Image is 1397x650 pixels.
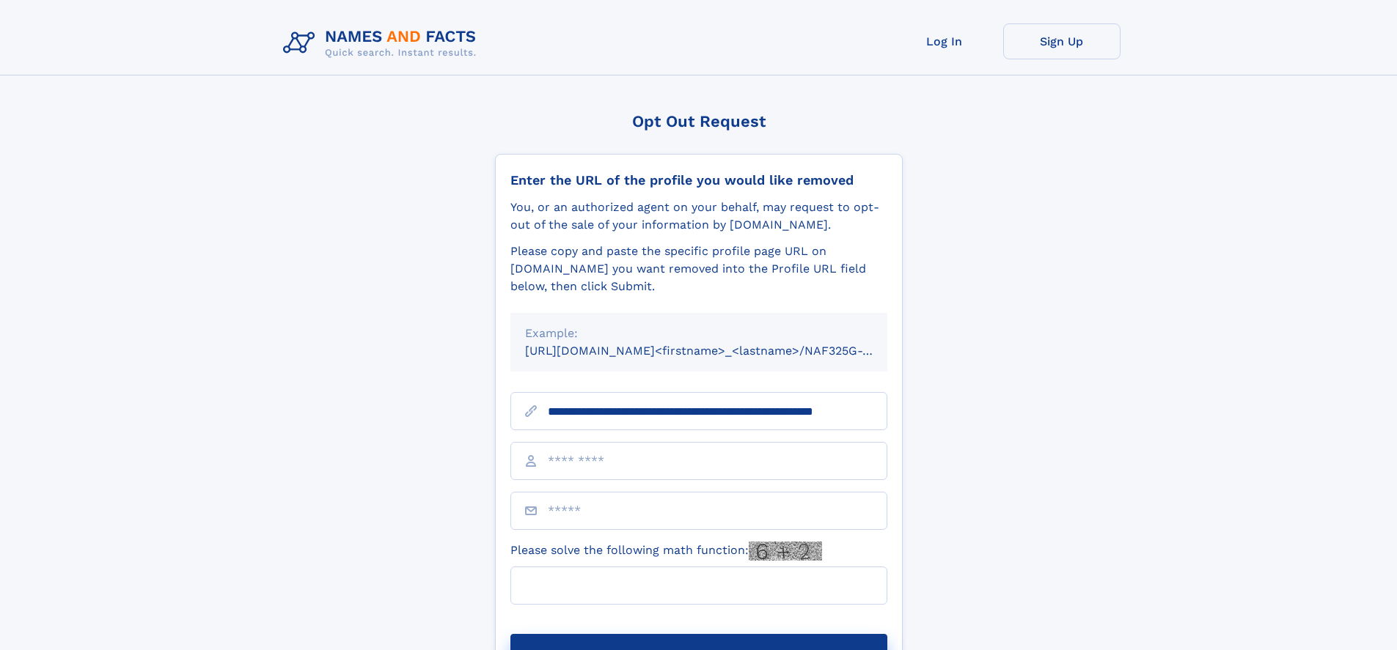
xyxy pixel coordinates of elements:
[495,112,903,130] div: Opt Out Request
[1003,23,1121,59] a: Sign Up
[510,243,887,295] div: Please copy and paste the specific profile page URL on [DOMAIN_NAME] you want removed into the Pr...
[886,23,1003,59] a: Log In
[510,542,822,561] label: Please solve the following math function:
[525,325,873,342] div: Example:
[510,199,887,234] div: You, or an authorized agent on your behalf, may request to opt-out of the sale of your informatio...
[525,344,915,358] small: [URL][DOMAIN_NAME]<firstname>_<lastname>/NAF325G-xxxxxxxx
[277,23,488,63] img: Logo Names and Facts
[510,172,887,188] div: Enter the URL of the profile you would like removed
